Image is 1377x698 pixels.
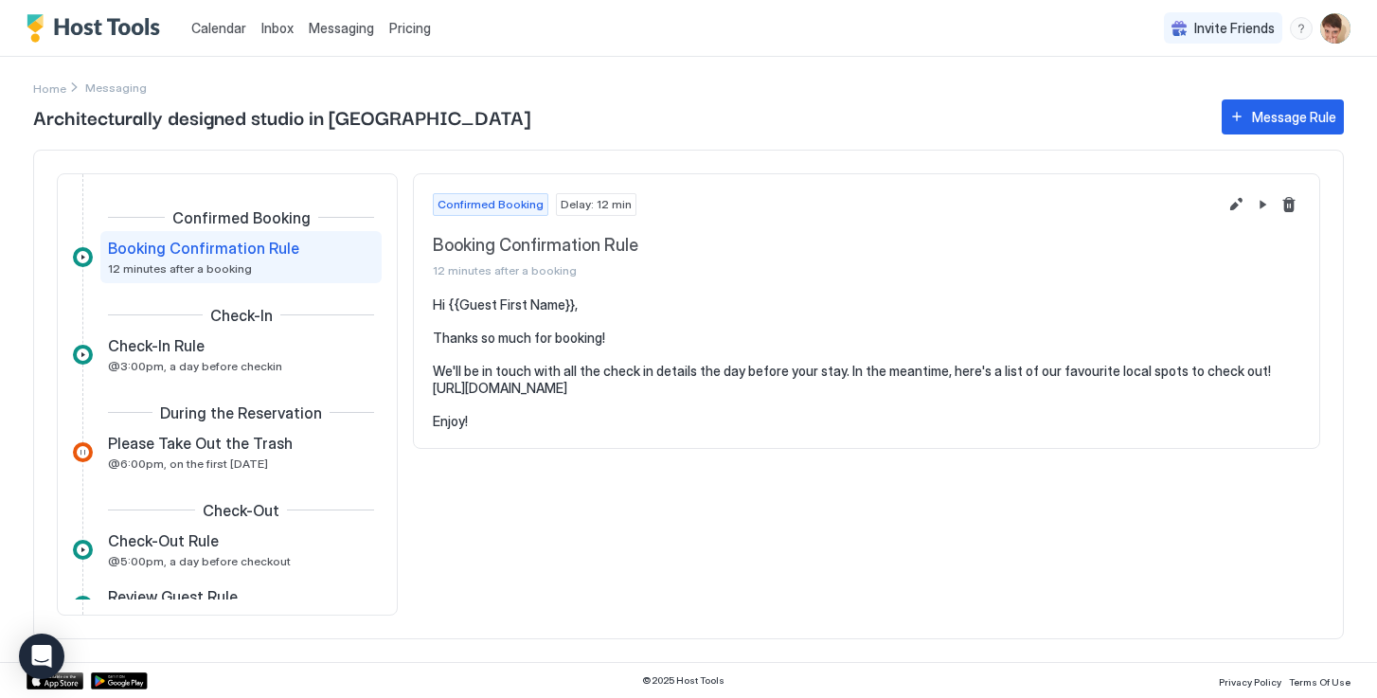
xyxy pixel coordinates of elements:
[91,672,148,689] a: Google Play Store
[438,196,544,213] span: Confirmed Booking
[1320,13,1350,44] div: User profile
[1289,676,1350,688] span: Terms Of Use
[108,261,252,276] span: 12 minutes after a booking
[108,434,293,453] span: Please Take Out the Trash
[261,20,294,36] span: Inbox
[433,235,1217,257] span: Booking Confirmation Rule
[309,18,374,38] a: Messaging
[19,634,64,679] div: Open Intercom Messenger
[561,196,632,213] span: Delay: 12 min
[27,14,169,43] a: Host Tools Logo
[433,263,1217,277] span: 12 minutes after a booking
[160,403,322,422] span: During the Reservation
[1194,20,1275,37] span: Invite Friends
[261,18,294,38] a: Inbox
[1252,107,1336,127] div: Message Rule
[108,239,299,258] span: Booking Confirmation Rule
[1225,193,1247,216] button: Edit message rule
[108,531,219,550] span: Check-Out Rule
[1251,193,1274,216] button: Pause Message Rule
[33,78,66,98] div: Breadcrumb
[191,20,246,36] span: Calendar
[389,20,431,37] span: Pricing
[108,456,268,471] span: @6:00pm, on the first [DATE]
[1289,671,1350,690] a: Terms Of Use
[33,81,66,96] span: Home
[203,501,279,520] span: Check-Out
[1219,671,1281,690] a: Privacy Policy
[33,78,66,98] a: Home
[642,674,724,687] span: © 2025 Host Tools
[27,672,83,689] a: App Store
[309,20,374,36] span: Messaging
[433,296,1300,429] pre: Hi {{Guest First Name}}, Thanks so much for booking! We'll be in touch with all the check in deta...
[108,359,282,373] span: @3:00pm, a day before checkin
[1278,193,1300,216] button: Delete message rule
[108,336,205,355] span: Check-In Rule
[210,306,273,325] span: Check-In
[191,18,246,38] a: Calendar
[1290,17,1313,40] div: menu
[1219,676,1281,688] span: Privacy Policy
[1222,99,1344,134] button: Message Rule
[108,587,238,606] span: Review Guest Rule
[33,102,1203,131] span: Architecturally designed studio in [GEOGRAPHIC_DATA]
[85,81,147,95] span: Breadcrumb
[108,554,291,568] span: @5:00pm, a day before checkout
[172,208,311,227] span: Confirmed Booking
